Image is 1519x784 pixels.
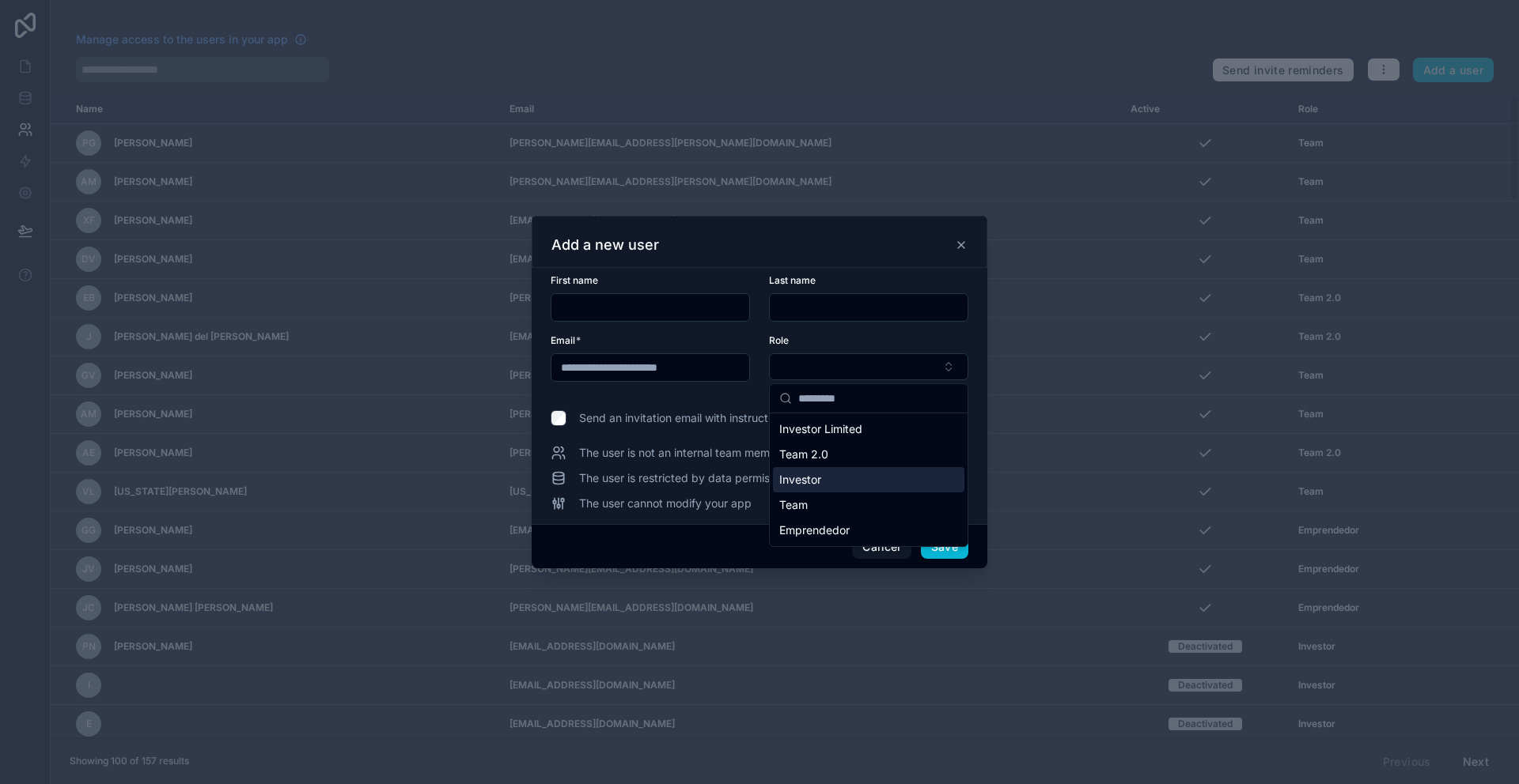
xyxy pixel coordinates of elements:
span: The user is restricted by data permissions [579,470,796,486]
span: Team 2.0 [779,447,828,462]
span: Last name [769,274,816,286]
span: Send an invitation email with instructions to log in [579,410,833,426]
span: Role [769,334,789,346]
span: Email [551,334,575,346]
span: Team [779,497,808,513]
h3: Add a new user [551,236,659,254]
span: Investor Limited [779,421,862,437]
div: Suggestions [770,413,968,546]
button: Select Button [769,353,968,380]
span: Investor [779,472,821,488]
input: Send an invitation email with instructions to log in [551,410,566,426]
span: The user cannot modify your app [579,496,752,511]
span: The user is not an internal team member [579,445,787,461]
span: Emprendedor [779,522,850,538]
span: First name [551,274,598,286]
